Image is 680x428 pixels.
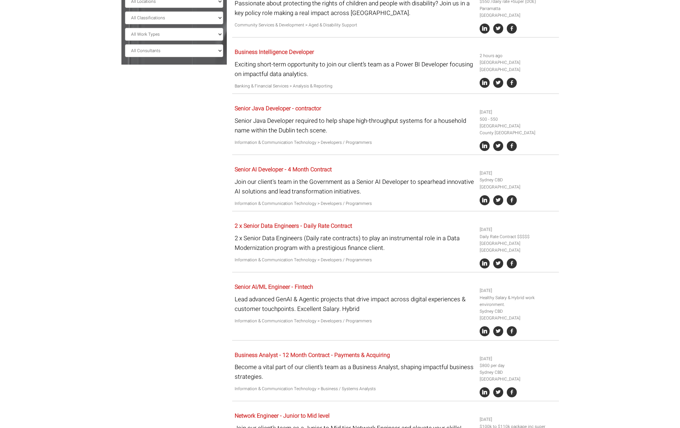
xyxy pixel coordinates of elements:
[235,60,474,79] p: Exciting short-term opportunity to join our client’s team as a Power BI Developer focusing on imp...
[235,222,352,230] a: 2 x Senior Data Engineers - Daily Rate Contract
[480,123,556,136] li: [GEOGRAPHIC_DATA] County [GEOGRAPHIC_DATA]
[235,104,321,113] a: Senior Java Developer - contractor
[235,386,474,392] p: Information & Communication Technology > Business / Systems Analysts
[235,177,474,196] p: Join our client's team in the Government as a Senior AI Developer to spearhead innovative AI solu...
[235,139,474,146] p: Information & Communication Technology > Developers / Programmers
[480,170,556,177] li: [DATE]
[235,233,474,253] p: 2 x Senior Data Engineers (Daily rate contracts) to play an instrumental role in a Data Moderniza...
[235,116,474,135] p: Senior Java Developer required to help shape high-throughput systems for a household name within ...
[480,233,556,240] li: Daily Rate Contract $$$$$
[480,226,556,233] li: [DATE]
[235,412,330,420] a: Network Engineer - Junior to Mid level
[235,48,314,56] a: Business Intelligence Developer
[480,294,556,308] li: Healthy Salary & Hybrid work environment.
[235,351,390,359] a: Business Analyst - 12 Month Contract - Payments & Acquiring
[235,83,474,90] p: Banking & Financial Services > Analysis & Reporting
[480,116,556,123] li: 500 - 550
[480,369,556,383] li: Sydney CBD [GEOGRAPHIC_DATA]
[480,177,556,190] li: Sydney CBD [GEOGRAPHIC_DATA]
[480,240,556,254] li: [GEOGRAPHIC_DATA] [GEOGRAPHIC_DATA]
[480,308,556,322] li: Sydney CBD [GEOGRAPHIC_DATA]
[480,59,556,73] li: [GEOGRAPHIC_DATA] [GEOGRAPHIC_DATA]
[235,294,474,314] p: Lead advanced GenAI & Agentic projects that drive impact across digital experiences & customer to...
[480,52,556,59] li: 2 hours ago
[235,200,474,207] p: Information & Communication Technology > Developers / Programmers
[480,416,556,423] li: [DATE]
[480,356,556,362] li: [DATE]
[235,362,474,382] p: Become a vital part of our client’s team as a Business Analyst, shaping impactful business strate...
[235,22,474,29] p: Community Services & Development > Aged & Disability Support
[480,5,556,19] li: Parramatta [GEOGRAPHIC_DATA]
[480,362,556,369] li: $800 per day
[235,257,474,263] p: Information & Communication Technology > Developers / Programmers
[480,109,556,116] li: [DATE]
[235,283,313,291] a: Senior AI/ML Engineer - Fintech
[235,318,474,324] p: Information & Communication Technology > Developers / Programmers
[235,165,332,174] a: Senior AI Developer - 4 Month Contract
[480,287,556,294] li: [DATE]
